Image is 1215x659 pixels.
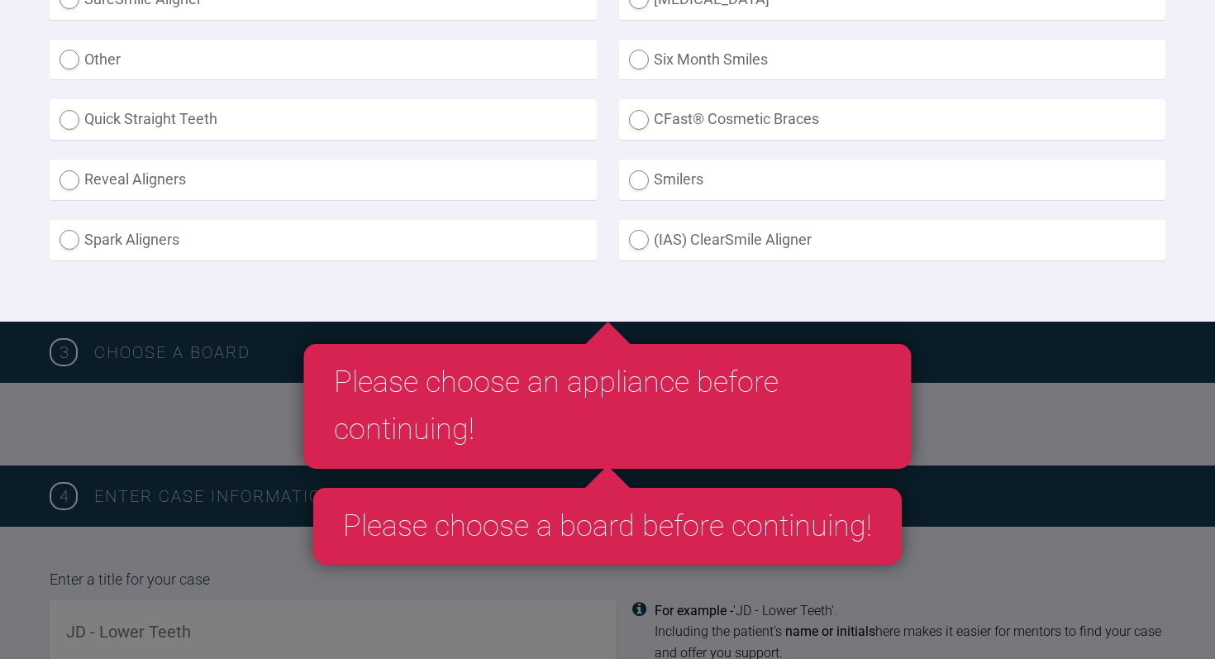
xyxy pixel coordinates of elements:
label: (IAS) ClearSmile Aligner [619,220,1166,260]
label: Spark Aligners [50,220,597,260]
label: Other [50,40,597,80]
label: Six Month Smiles [619,40,1166,80]
label: Smilers [619,160,1166,200]
label: Reveal Aligners [50,160,597,200]
div: Please choose a board before continuing! [313,488,902,566]
label: CFast® Cosmetic Braces [619,99,1166,140]
label: Quick Straight Teeth [50,99,597,140]
div: Please choose an appliance before continuing! [304,344,912,469]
